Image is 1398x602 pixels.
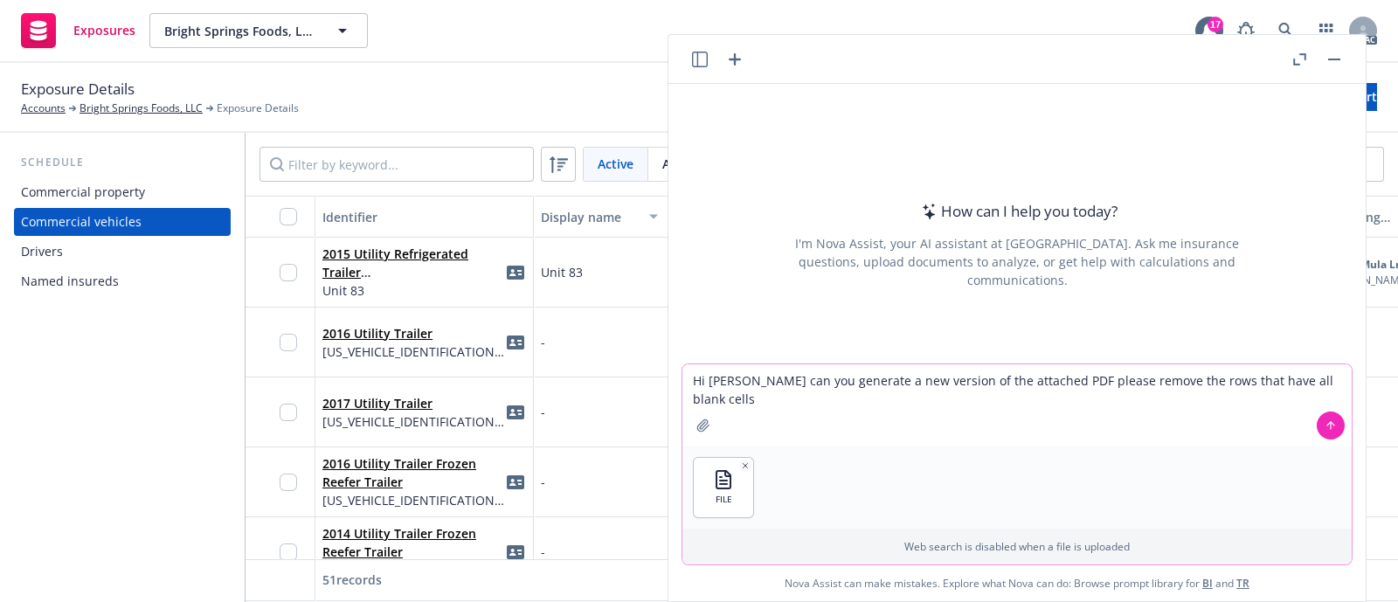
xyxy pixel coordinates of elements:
a: Search [1269,13,1304,48]
input: Toggle Row Selected [280,474,297,491]
input: Select all [280,208,297,225]
div: Schedule [14,154,231,171]
a: 2017 Utility Trailer [322,395,433,412]
a: idCard [505,332,526,353]
p: Web search is disabled when a file is uploaded [693,539,1341,554]
a: TR [1236,576,1249,591]
span: [US_VEHICLE_IDENTIFICATION_NUMBER] [322,343,505,361]
span: Exposures [73,24,135,38]
span: Unit 83 [322,281,505,300]
a: Commercial vehicles [14,208,231,236]
button: Bright Springs Foods, LLC [149,13,368,48]
a: Named insureds [14,267,231,295]
a: Accounts [21,100,66,116]
div: Drivers [21,238,63,266]
input: Toggle Row Selected [280,264,297,281]
span: 2014 Utility Trailer Frozen Reefer Trailer [322,524,505,561]
a: idCard [505,402,526,423]
button: FILE [694,458,753,517]
span: [US_VEHICLE_IDENTIFICATION_NUMBER] [322,412,505,431]
span: Exposure Details [217,100,299,116]
span: [US_VEHICLE_IDENTIFICATION_NUMBER] [322,491,505,509]
span: Unit 83 [541,263,583,281]
div: 17 [1208,17,1223,32]
span: FILE [716,494,732,505]
span: 51 records [322,571,382,588]
button: Identifier [315,196,534,238]
span: Exposure Details [21,78,135,100]
a: Switch app [1309,13,1344,48]
a: 2014 Utility Trailer Frozen Reefer Trailer [322,525,476,560]
div: Identifier [322,208,526,226]
div: Named insureds [21,267,119,295]
a: 2016 Utility Trailer [322,325,433,342]
span: 2015 Utility Refrigerated Trailer [US_VEHICLE_IDENTIFICATION_NUMBER] [322,245,505,281]
span: Active [598,155,633,173]
a: Report a Bug [1228,13,1263,48]
span: 2017 Utility Trailer [322,394,505,412]
a: BI [1202,576,1213,591]
span: - [541,473,545,491]
div: I'm Nova Assist, your AI assistant at [GEOGRAPHIC_DATA]. Ask me insurance questions, upload docum... [772,234,1263,289]
input: Toggle Row Selected [280,334,297,351]
input: Filter by keyword... [260,147,534,182]
div: Display name [541,208,639,226]
button: Year [665,196,796,238]
span: - [541,543,545,561]
span: 2016 Utility Trailer Frozen Reefer Trailer [322,454,505,491]
input: Toggle Row Selected [280,543,297,561]
span: - [541,333,545,351]
a: Commercial property [14,178,231,206]
a: idCard [505,542,526,563]
a: 2015 Utility Refrigerated Trailer [US_VEHICLE_IDENTIFICATION_NUMBER] [322,246,502,317]
a: Exposures [14,6,142,55]
div: Commercial vehicles [21,208,142,236]
a: 2016 Utility Trailer Frozen Reefer Trailer [322,455,476,490]
span: Bright Springs Foods, LLC [164,22,315,40]
a: Bright Springs Foods, LLC [80,100,203,116]
textarea: Hi [PERSON_NAME] can you generate a new version of the attached PDF please remove the rows that h... [682,364,1352,446]
span: Archived [662,155,714,173]
a: Drivers [14,238,231,266]
a: idCard [505,262,526,283]
a: idCard [505,472,526,493]
div: How can I help you today? [917,200,1118,223]
span: Nova Assist can make mistakes. Explore what Nova can do: Browse prompt library for and [675,565,1359,601]
input: Toggle Row Selected [280,404,297,421]
span: - [541,403,545,421]
div: Commercial property [21,178,145,206]
span: 2016 Utility Trailer [322,324,505,343]
button: Display name [534,196,665,238]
